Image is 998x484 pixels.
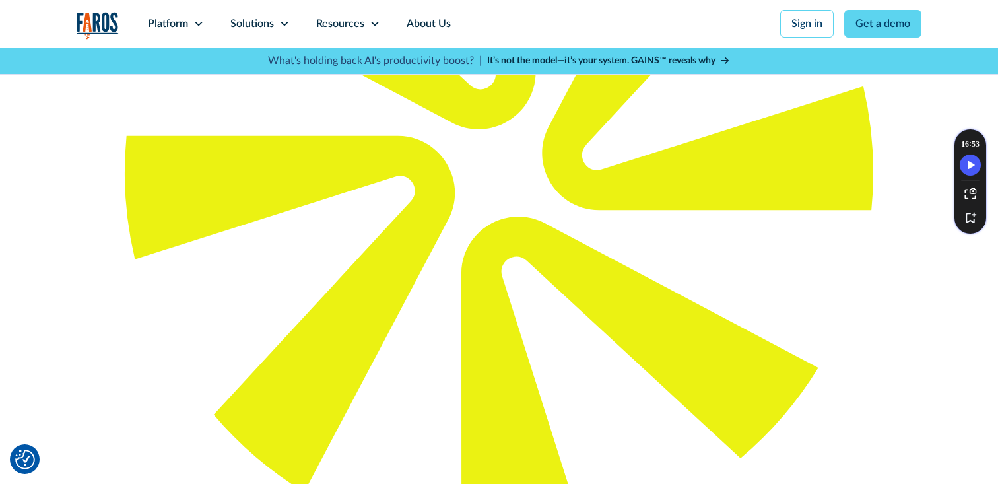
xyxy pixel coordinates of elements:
[15,450,35,469] img: Revisit consent button
[268,53,482,69] p: What's holding back AI's productivity boost? |
[77,12,119,39] img: Logo of the analytics and reporting company Faros.
[77,12,119,39] a: home
[780,10,834,38] a: Sign in
[844,10,921,38] a: Get a demo
[487,56,715,65] strong: It’s not the model—it’s your system. GAINS™ reveals why
[15,450,35,469] button: Cookie Settings
[316,16,364,32] div: Resources
[230,16,274,32] div: Solutions
[148,16,188,32] div: Platform
[487,54,730,68] a: It’s not the model—it’s your system. GAINS™ reveals why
